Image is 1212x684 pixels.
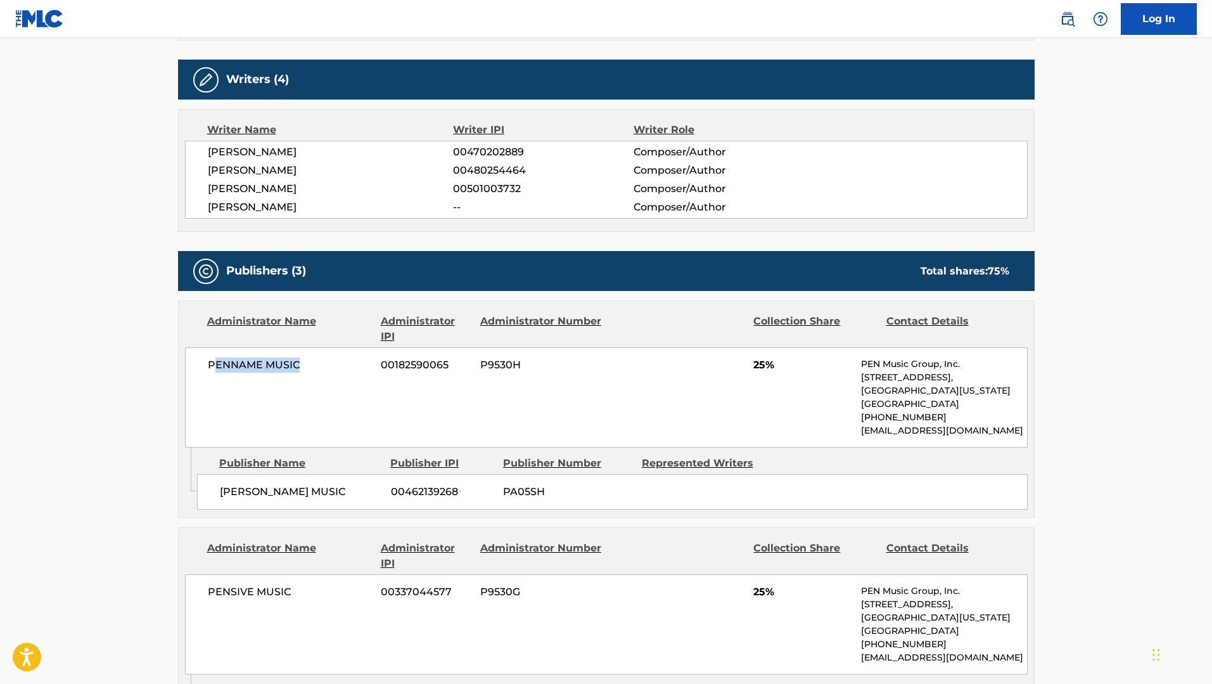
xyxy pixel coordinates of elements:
div: Writer Name [207,122,454,138]
span: Composer/Author [634,163,798,178]
p: [EMAIL_ADDRESS][DOMAIN_NAME] [861,424,1026,437]
span: PENNAME MUSIC [208,358,372,373]
p: [GEOGRAPHIC_DATA][US_STATE] [861,384,1026,397]
span: 25% [753,358,852,373]
span: 00337044577 [381,584,471,600]
span: 25% [753,584,852,600]
a: Public Search [1055,6,1080,32]
div: Administrator Number [480,541,603,571]
span: 00501003732 [453,181,633,197]
p: PEN Music Group, Inc. [861,358,1026,371]
p: [GEOGRAPHIC_DATA] [861,397,1026,411]
img: Writers [198,72,214,87]
span: P9530G [480,584,603,600]
iframe: Chat Widget [1149,623,1212,684]
div: Administrator Name [207,314,371,344]
span: [PERSON_NAME] [208,200,454,215]
div: Total shares: [921,264,1009,279]
span: -- [453,200,633,215]
img: help [1093,11,1108,27]
div: Writer Role [634,122,798,138]
div: Publisher IPI [390,456,494,471]
span: PA05SH [503,484,632,500]
img: Publishers [198,264,214,279]
img: search [1060,11,1075,27]
div: Help [1088,6,1113,32]
p: [PHONE_NUMBER] [861,411,1026,424]
span: 00470202889 [453,145,633,160]
a: Log In [1121,3,1197,35]
div: Contact Details [886,314,1009,344]
div: Publisher Name [219,456,381,471]
div: Collection Share [753,314,876,344]
span: Composer/Author [634,200,798,215]
span: 00462139268 [391,484,494,500]
span: [PERSON_NAME] [208,181,454,197]
p: PEN Music Group, Inc. [861,584,1026,598]
span: [PERSON_NAME] [208,145,454,160]
span: P9530H [480,358,603,373]
span: [PERSON_NAME] MUSIC [220,484,381,500]
img: MLC Logo [15,10,64,28]
div: Contact Details [886,541,1009,571]
p: [PHONE_NUMBER] [861,638,1026,651]
span: 00480254464 [453,163,633,178]
div: Administrator Number [480,314,603,344]
div: Administrator IPI [381,541,471,571]
p: [STREET_ADDRESS], [861,371,1026,384]
p: [EMAIL_ADDRESS][DOMAIN_NAME] [861,651,1026,664]
h5: Writers (4) [226,72,289,87]
span: 75 % [988,265,1009,277]
span: Composer/Author [634,145,798,160]
div: Administrator Name [207,541,371,571]
p: [STREET_ADDRESS], [861,598,1026,611]
div: Publisher Number [503,456,632,471]
div: Administrator IPI [381,314,471,344]
p: [GEOGRAPHIC_DATA] [861,624,1026,638]
div: Writer IPI [453,122,634,138]
div: Represented Writers [642,456,771,471]
div: Drag [1152,636,1160,674]
h5: Publishers (3) [226,264,306,278]
span: PENSIVE MUSIC [208,584,372,600]
div: Collection Share [753,541,876,571]
p: [GEOGRAPHIC_DATA][US_STATE] [861,611,1026,624]
span: Composer/Author [634,181,798,197]
span: [PERSON_NAME] [208,163,454,178]
span: 00182590065 [381,358,471,373]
